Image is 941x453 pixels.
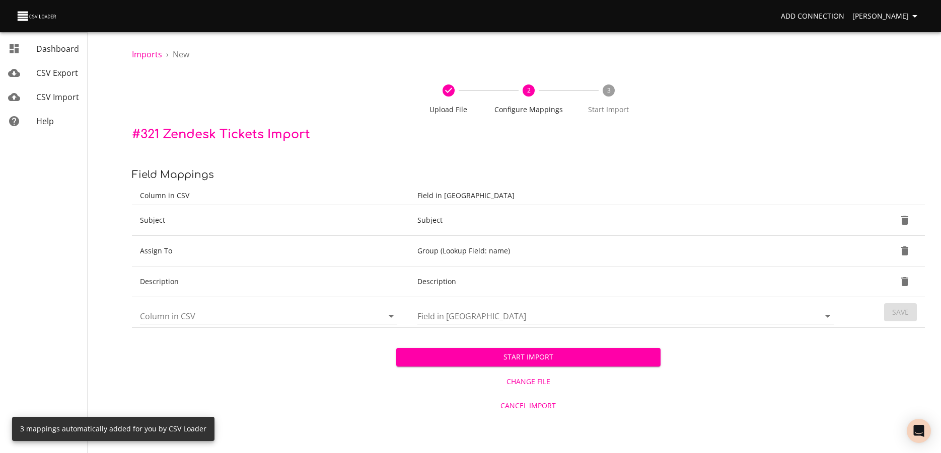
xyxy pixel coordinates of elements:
[173,48,189,60] p: New
[412,105,484,115] span: Upload File
[409,266,845,297] td: Description
[16,9,58,23] img: CSV Loader
[166,48,169,60] li: ›
[36,43,79,54] span: Dashboard
[132,49,162,60] a: Imports
[396,373,661,391] button: Change File
[893,208,917,232] button: Delete
[821,309,835,323] button: Open
[36,116,54,127] span: Help
[132,169,214,180] span: Field Mappings
[848,7,925,26] button: [PERSON_NAME]
[781,10,844,23] span: Add Connection
[396,348,661,367] button: Start Import
[893,269,917,294] button: Delete
[132,266,409,297] td: Description
[400,376,657,388] span: Change File
[400,400,657,412] span: Cancel Import
[132,236,409,266] td: Assign To
[409,205,845,236] td: Subject
[384,309,398,323] button: Open
[893,239,917,263] button: Delete
[396,397,661,415] button: Cancel Import
[132,205,409,236] td: Subject
[36,67,78,78] span: CSV Export
[409,187,845,205] th: Field in [GEOGRAPHIC_DATA]
[572,105,644,115] span: Start Import
[852,10,921,23] span: [PERSON_NAME]
[36,92,79,103] span: CSV Import
[492,105,564,115] span: Configure Mappings
[907,419,931,443] div: Open Intercom Messenger
[20,420,206,438] div: 3 mappings automatically added for you by CSV Loader
[132,187,409,205] th: Column in CSV
[777,7,848,26] a: Add Connection
[409,236,845,266] td: Group (Lookup Field: name)
[607,86,610,95] text: 3
[404,351,653,364] span: Start Import
[132,128,310,141] span: # 321 Zendesk Tickets Import
[527,86,530,95] text: 2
